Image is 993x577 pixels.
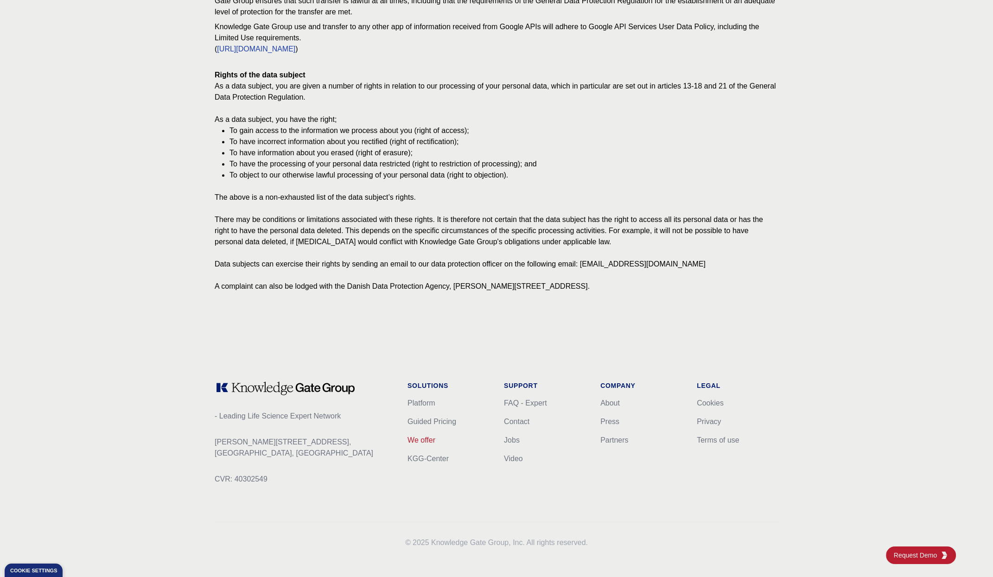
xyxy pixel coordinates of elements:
[229,159,778,170] li: To have the processing of your personal data restricted (right to restriction of processing); and
[504,418,529,425] a: Contact
[407,436,435,444] a: We offer
[229,147,778,159] li: To have information about you erased (right of erasure);
[215,474,393,485] p: CVR: 40302549
[886,546,956,564] a: Request DemoKGG
[941,552,948,559] img: KGG
[215,259,778,270] p: Data subjects can exercise their rights by sending an email to our data protection officer on the...
[504,455,523,463] a: Video
[215,214,778,247] p: There may be conditions or limitations associated with these rights. It is therefore not certain ...
[215,21,778,44] p: Knowledge Gate Group use and transfer to any other app of information received from Google APIs w...
[215,70,778,81] h2: Rights of the data subject
[600,418,619,425] a: Press
[215,44,778,55] a: ([URL][DOMAIN_NAME])
[215,44,217,55] span: (
[407,399,435,407] a: Platform
[504,399,547,407] a: FAQ - Expert
[215,114,778,125] p: As a data subject, you have the right;
[229,125,778,136] li: To gain access to the information we process about you (right of access);
[697,381,778,390] h1: Legal
[504,381,586,390] h1: Support
[217,44,295,55] p: [URL][DOMAIN_NAME]
[697,399,724,407] a: Cookies
[894,551,941,560] span: Request Demo
[215,281,778,292] p: A complaint can also be lodged with the Danish Data Protection Agency, [PERSON_NAME][STREET_ADDRE...
[215,192,778,203] p: The above is a non-exhausted list of the data subject’s rights.
[10,568,57,573] div: Cookie settings
[600,381,682,390] h1: Company
[215,411,393,422] p: - Leading Life Science Expert Network
[697,418,721,425] a: Privacy
[229,170,778,181] li: To object to our otherwise lawful processing of your personal data (right to objection).
[229,136,778,147] li: To have incorrect information about you rectified (right of rectification);
[405,539,411,546] span: ©
[947,533,993,577] iframe: Chat Widget
[407,418,456,425] a: Guided Pricing
[697,436,739,444] a: Terms of use
[295,44,298,55] span: )
[407,455,449,463] a: KGG-Center
[215,537,778,548] p: 2025 Knowledge Gate Group, Inc. All rights reserved.
[600,399,620,407] a: About
[407,381,489,390] h1: Solutions
[215,81,778,103] p: As a data subject, you are given a number of rights in relation to our processing of your persona...
[504,436,520,444] a: Jobs
[600,436,628,444] a: Partners
[947,533,993,577] div: Віджет чату
[215,437,393,459] p: [PERSON_NAME][STREET_ADDRESS], [GEOGRAPHIC_DATA], [GEOGRAPHIC_DATA]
